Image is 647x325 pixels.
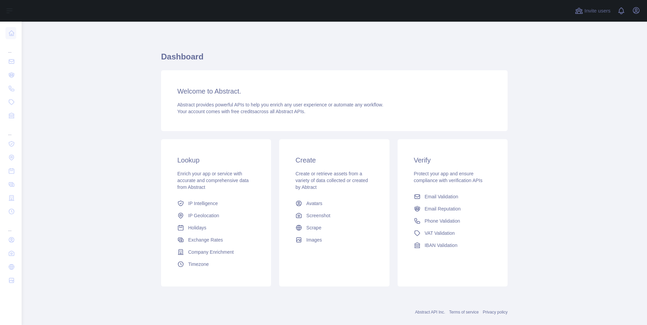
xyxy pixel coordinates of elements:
span: Abstract provides powerful APIs to help you enrich any user experience or automate any workflow. [177,102,383,107]
a: IP Intelligence [175,197,258,209]
span: IP Intelligence [188,200,218,207]
span: Phone Validation [425,218,460,224]
h3: Welcome to Abstract. [177,86,491,96]
div: ... [5,123,16,136]
span: VAT Validation [425,230,455,236]
span: Your account comes with across all Abstract APIs. [177,109,305,114]
a: IP Geolocation [175,209,258,222]
a: VAT Validation [411,227,494,239]
a: Timezone [175,258,258,270]
span: Email Validation [425,193,458,200]
span: Invite users [584,7,610,15]
span: Exchange Rates [188,236,223,243]
a: Email Validation [411,191,494,203]
div: ... [5,219,16,232]
h1: Dashboard [161,51,508,68]
span: IP Geolocation [188,212,219,219]
a: Scrape [293,222,376,234]
h3: Verify [414,155,491,165]
div: ... [5,41,16,54]
span: Protect your app and ensure compliance with verification APIs [414,171,483,183]
a: Holidays [175,222,258,234]
span: Images [306,236,322,243]
a: Images [293,234,376,246]
span: Screenshot [306,212,330,219]
button: Invite users [574,5,612,16]
span: Create or retrieve assets from a variety of data collected or created by Abtract [295,171,368,190]
span: Enrich your app or service with accurate and comprehensive data from Abstract [177,171,249,190]
h3: Create [295,155,373,165]
a: Privacy policy [483,310,508,315]
a: Terms of service [449,310,478,315]
span: Email Reputation [425,205,461,212]
a: IBAN Validation [411,239,494,251]
a: Exchange Rates [175,234,258,246]
span: Timezone [188,261,209,268]
a: Company Enrichment [175,246,258,258]
span: Scrape [306,224,321,231]
span: Holidays [188,224,206,231]
h3: Lookup [177,155,255,165]
a: Abstract API Inc. [415,310,445,315]
span: IBAN Validation [425,242,458,249]
span: free credits [231,109,254,114]
a: Phone Validation [411,215,494,227]
a: Screenshot [293,209,376,222]
a: Email Reputation [411,203,494,215]
a: Avatars [293,197,376,209]
span: Company Enrichment [188,249,234,255]
span: Avatars [306,200,322,207]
